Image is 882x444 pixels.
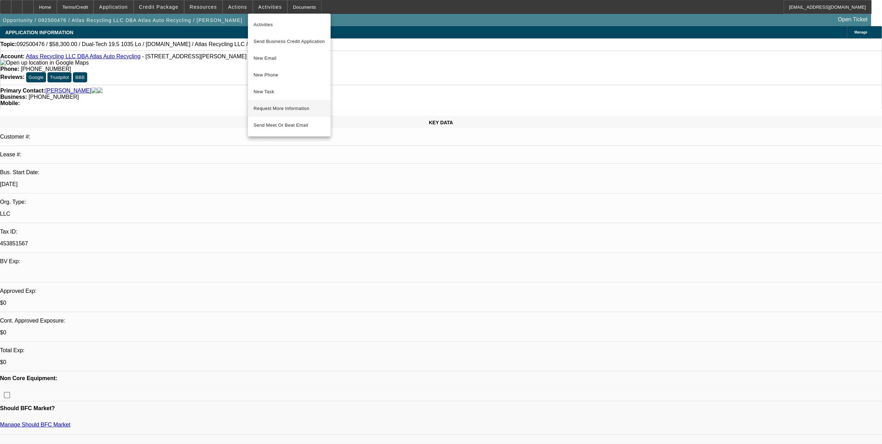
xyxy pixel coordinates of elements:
[254,71,325,79] span: New Phone
[254,88,325,96] span: New Task
[254,37,325,46] span: Send Business Credit Application
[254,54,325,62] span: New Email
[254,121,325,129] span: Send Meet Or Beat Email
[254,104,325,113] span: Request More Information
[254,21,325,29] span: Activities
